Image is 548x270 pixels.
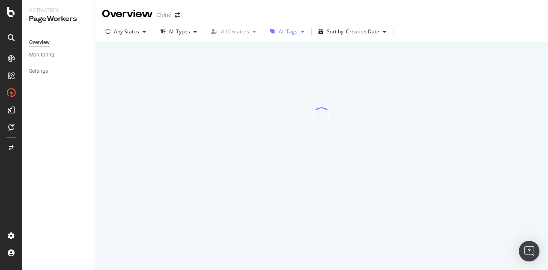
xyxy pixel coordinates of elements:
div: PageWorkers [29,14,88,24]
div: Overview [29,38,50,47]
button: Sort by: Creation Date [315,25,390,39]
a: Overview [29,38,89,47]
div: Overview [102,7,153,21]
div: arrow-right-arrow-left [175,12,180,18]
div: Settings [29,67,48,76]
div: Activation [29,7,88,14]
a: Settings [29,67,89,76]
div: Sort by: Creation Date [327,29,379,34]
div: Open Intercom Messenger [519,241,539,261]
div: Chloé [156,11,171,19]
div: Monitoring [29,50,54,59]
a: Monitoring [29,50,89,59]
div: All Tags [279,29,298,34]
div: All Creators [221,29,249,34]
div: All Types [169,29,190,34]
div: Any Status [114,29,139,34]
button: All Types [157,25,200,39]
button: Any Status [102,25,149,39]
button: All Creators [208,25,259,39]
button: All Tags [267,25,308,39]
